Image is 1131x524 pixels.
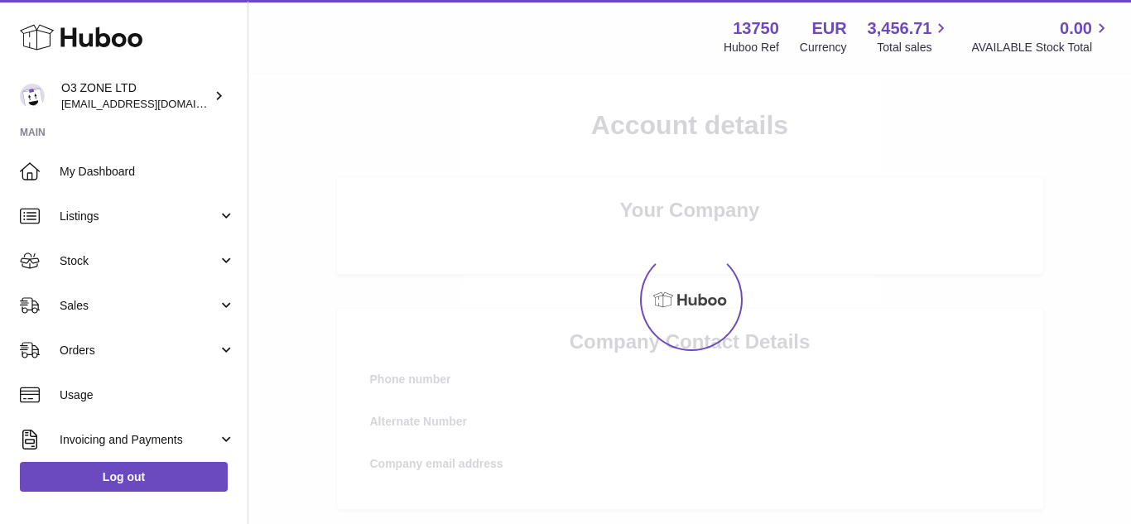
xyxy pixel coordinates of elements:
img: internalAdmin-13750@internal.huboo.com [20,84,45,108]
span: 3,456.71 [868,17,932,40]
span: My Dashboard [60,164,235,180]
span: Listings [60,209,218,224]
div: O3 ZONE LTD [61,80,210,112]
span: Stock [60,253,218,269]
span: Invoicing and Payments [60,432,218,448]
a: 0.00 AVAILABLE Stock Total [971,17,1111,55]
span: AVAILABLE Stock Total [971,40,1111,55]
strong: EUR [811,17,846,40]
span: [EMAIL_ADDRESS][DOMAIN_NAME] [61,97,243,110]
span: 0.00 [1060,17,1092,40]
strong: 13750 [733,17,779,40]
span: Total sales [877,40,951,55]
a: Log out [20,462,228,492]
div: Huboo Ref [724,40,779,55]
span: Usage [60,387,235,403]
a: 3,456.71 Total sales [868,17,951,55]
span: Sales [60,298,218,314]
div: Currency [800,40,847,55]
span: Orders [60,343,218,358]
